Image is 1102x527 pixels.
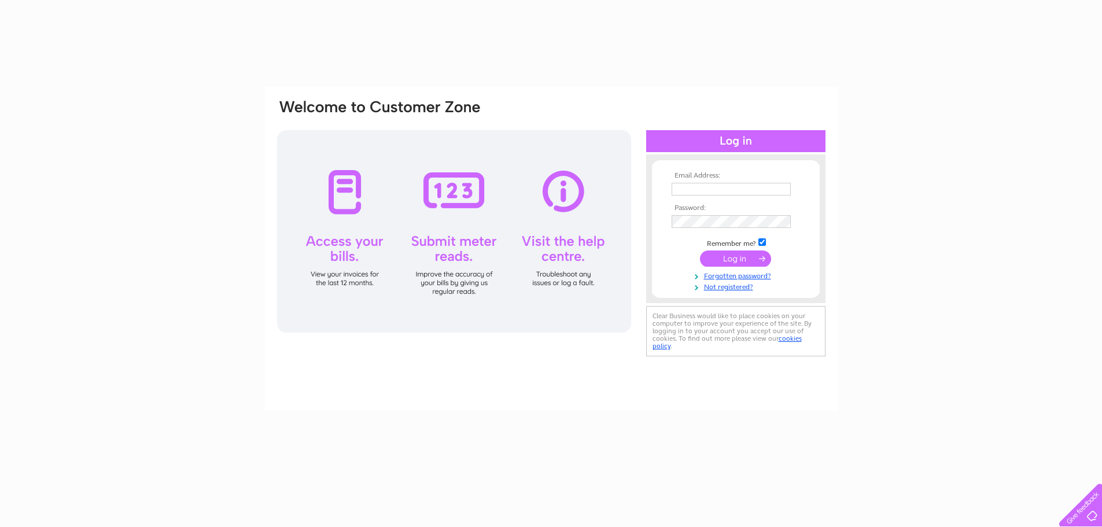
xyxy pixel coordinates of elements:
a: cookies policy [653,334,802,350]
a: Forgotten password? [672,270,803,281]
a: Not registered? [672,281,803,292]
div: Clear Business would like to place cookies on your computer to improve your experience of the sit... [646,306,825,356]
input: Submit [700,250,771,267]
th: Password: [669,204,803,212]
td: Remember me? [669,237,803,248]
th: Email Address: [669,172,803,180]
